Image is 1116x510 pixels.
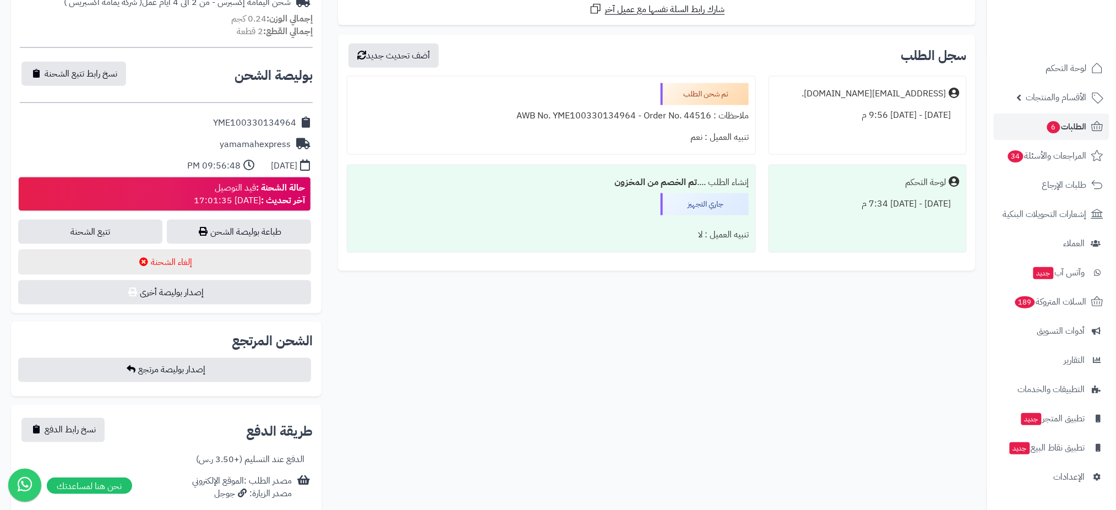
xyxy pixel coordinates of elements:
[1020,411,1085,426] span: تطبيق المتجر
[21,62,126,86] button: نسخ رابط تتبع الشحنة
[1037,323,1085,339] span: أدوات التسويق
[994,259,1109,286] a: وآتس آبجديد
[994,435,1109,461] a: تطبيق نقاط البيعجديد
[349,44,439,68] button: أضف تحديث جديد
[263,25,313,38] strong: إجمالي القطع:
[354,105,749,127] div: ملاحظات : AWB No. YME100330134964 - Order No. 44516
[994,289,1109,315] a: السلات المتروكة189
[167,220,311,244] a: طباعة بوليصة الشحن
[1046,119,1087,134] span: الطلبات
[994,113,1109,140] a: الطلبات6
[18,249,311,275] button: إلغاء الشحنة
[1008,150,1024,162] span: 34
[21,418,105,442] button: نسخ رابط الدفع
[256,181,305,194] strong: حالة الشحنة :
[1010,442,1030,454] span: جديد
[1003,207,1087,222] span: إشعارات التحويلات البنكية
[1014,294,1087,310] span: السلات المتروكة
[776,193,960,215] div: [DATE] - [DATE] 7:34 م
[1009,440,1085,455] span: تطبيق نقاط البيع
[1054,469,1085,485] span: الإعدادات
[196,454,304,466] div: الدفع عند التسليم (+3.50 ر.س)
[589,2,725,16] a: شارك رابط السلة نفسها مع عميل آخر
[994,318,1109,344] a: أدوات التسويق
[213,117,296,129] div: YME100330134964
[614,176,697,189] b: تم الخصم من المخزون
[1064,236,1085,251] span: العملاء
[187,160,241,172] div: 09:56:48 PM
[661,193,749,215] div: جاري التجهيز
[901,49,967,62] h3: سجل الطلب
[45,424,96,437] span: نسخ رابط الدفع
[1046,61,1087,76] span: لوحة التحكم
[994,172,1109,198] a: طلبات الإرجاع
[1015,296,1036,308] span: 189
[994,376,1109,403] a: التطبيقات والخدمات
[266,12,313,25] strong: إجمالي الوزن:
[1018,382,1085,397] span: التطبيقات والخدمات
[994,405,1109,432] a: تطبيق المتجرجديد
[192,475,292,501] div: مصدر الطلب :الموقع الإلكتروني
[994,143,1109,169] a: المراجعات والأسئلة34
[18,358,311,382] button: إصدار بوليصة مرتجع
[18,280,311,305] button: إصدار بوليصة أخرى
[1042,177,1087,193] span: طلبات الإرجاع
[1041,21,1106,44] img: logo-2.png
[1064,352,1085,368] span: التقارير
[994,347,1109,373] a: التقارير
[1021,413,1042,425] span: جديد
[192,488,292,501] div: مصدر الزيارة: جوجل
[994,55,1109,82] a: لوحة التحكم
[45,67,117,80] span: نسخ رابط تتبع الشحنة
[354,127,749,148] div: تنبيه العميل : نعم
[605,3,725,16] span: شارك رابط السلة نفسها مع عميل آخر
[1007,148,1087,164] span: المراجعات والأسئلة
[906,176,946,189] div: لوحة التحكم
[994,201,1109,227] a: إشعارات التحويلات البنكية
[661,83,749,105] div: تم شحن الطلب
[1026,90,1087,105] span: الأقسام والمنتجات
[18,220,162,244] a: تتبع الشحنة
[1032,265,1085,280] span: وآتس آب
[802,88,946,100] div: [EMAIL_ADDRESS][DOMAIN_NAME].
[1047,121,1060,133] span: 6
[271,160,297,172] div: [DATE]
[237,25,313,38] small: 2 قطعة
[261,194,305,207] strong: آخر تحديث :
[1033,267,1054,279] span: جديد
[994,230,1109,257] a: العملاء
[232,335,313,348] h2: الشحن المرتجع
[231,12,313,25] small: 0.24 كجم
[354,224,749,246] div: تنبيه العميل : لا
[994,464,1109,490] a: الإعدادات
[220,138,291,151] div: yamamahexpress
[246,425,313,438] h2: طريقة الدفع
[354,172,749,193] div: إنشاء الطلب ....
[194,182,305,207] div: قيد التوصيل [DATE] 17:01:35
[235,69,313,82] h2: بوليصة الشحن
[776,105,960,126] div: [DATE] - [DATE] 9:56 م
